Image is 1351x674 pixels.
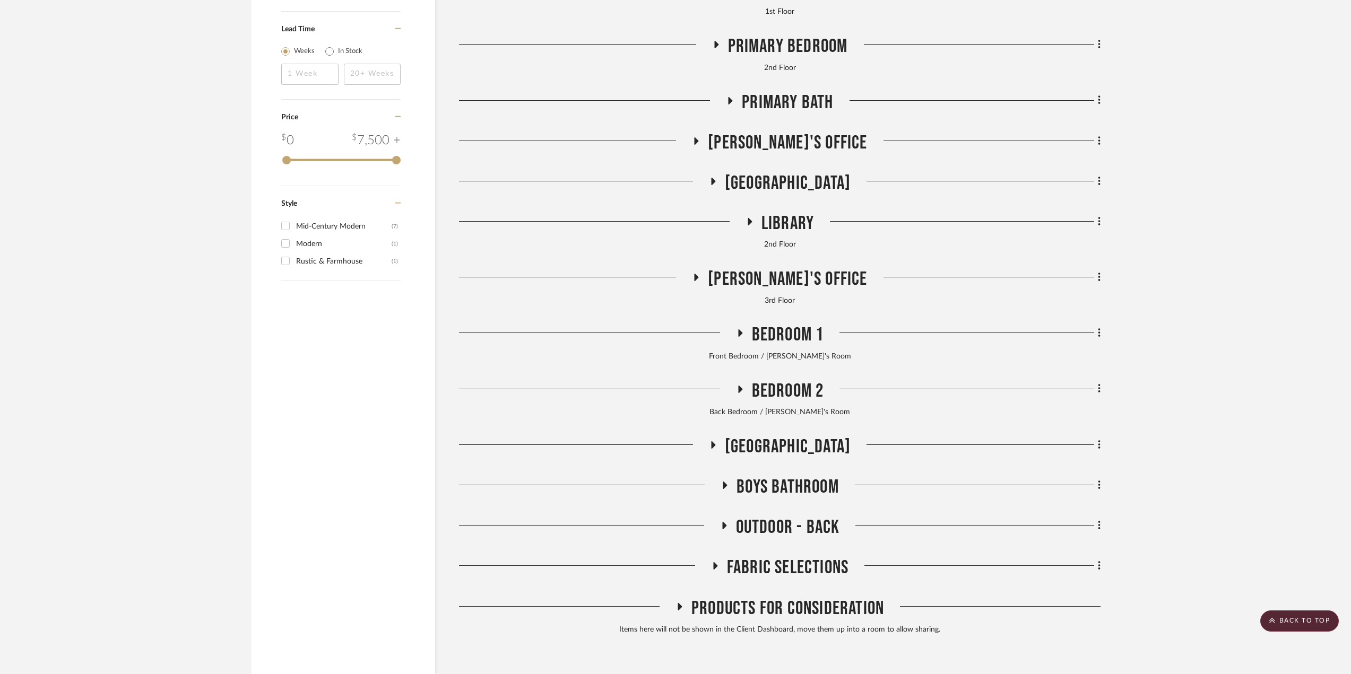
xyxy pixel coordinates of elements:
div: (1) [392,253,398,270]
div: 2nd Floor [459,239,1101,251]
div: (1) [392,235,398,252]
span: Lead Time [281,25,315,33]
div: (7) [392,218,398,235]
div: 3rd Floor [459,295,1101,307]
div: Items here will not be shown in the Client Dashboard, move them up into a room to allow sharing. [459,624,1101,636]
div: Front Bedroom / [PERSON_NAME]'s Room [459,351,1101,363]
span: Library [761,212,814,235]
div: 2nd Floor [459,63,1101,74]
label: Weeks [294,46,315,57]
span: Primary Bedroom [728,35,848,58]
span: [PERSON_NAME]'s Office [708,132,867,154]
span: Bedroom 1 [752,323,824,346]
span: [GEOGRAPHIC_DATA] [725,172,851,195]
div: Back Bedroom / [PERSON_NAME]'s Room [459,407,1101,418]
scroll-to-top-button: BACK TO TOP [1260,610,1339,632]
span: Price [281,113,298,121]
input: 1 Week [281,64,339,85]
div: Modern [296,235,392,252]
span: [GEOGRAPHIC_DATA] [725,435,851,458]
span: Boys Bathroom [737,476,839,498]
div: Rustic & Farmhouse [296,253,392,270]
span: Style [281,200,297,207]
input: 20+ Weeks [344,64,401,85]
span: Fabric Selections [727,556,848,579]
div: 1st Floor [459,6,1101,18]
span: Bedroom 2 [752,380,824,402]
div: 0 [281,131,294,150]
span: Primary Bath [742,91,833,114]
div: Mid-Century Modern [296,218,392,235]
div: 7,500 + [352,131,401,150]
span: Outdoor - Back [736,516,840,539]
span: Products For Consideration [691,597,884,620]
label: In Stock [338,46,362,57]
span: [PERSON_NAME]'s Office [708,268,867,291]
